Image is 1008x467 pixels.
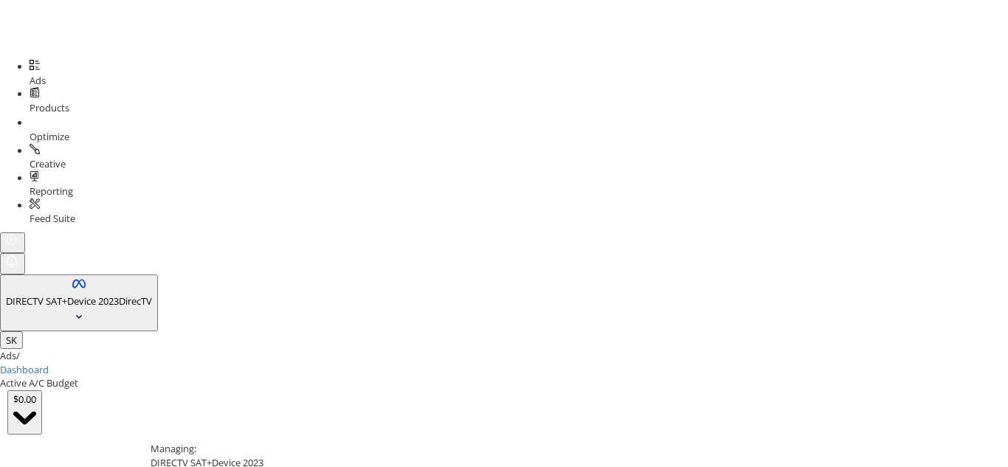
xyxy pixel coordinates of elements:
span: SK [6,333,17,347]
span: Products [30,101,69,114]
div: $0.00 [13,392,36,407]
span: / [16,349,20,362]
span: Feed Suite [30,212,75,225]
span: Creative [30,157,66,170]
button: $0.00 [7,390,42,435]
span: DIRECTV SAT+Device 2023 [6,294,119,308]
span: DirecTV [119,294,152,308]
span: Optimize [30,130,69,143]
span: Ads [30,74,46,87]
span: Reporting [30,184,73,198]
div: Managing: [151,442,998,456]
